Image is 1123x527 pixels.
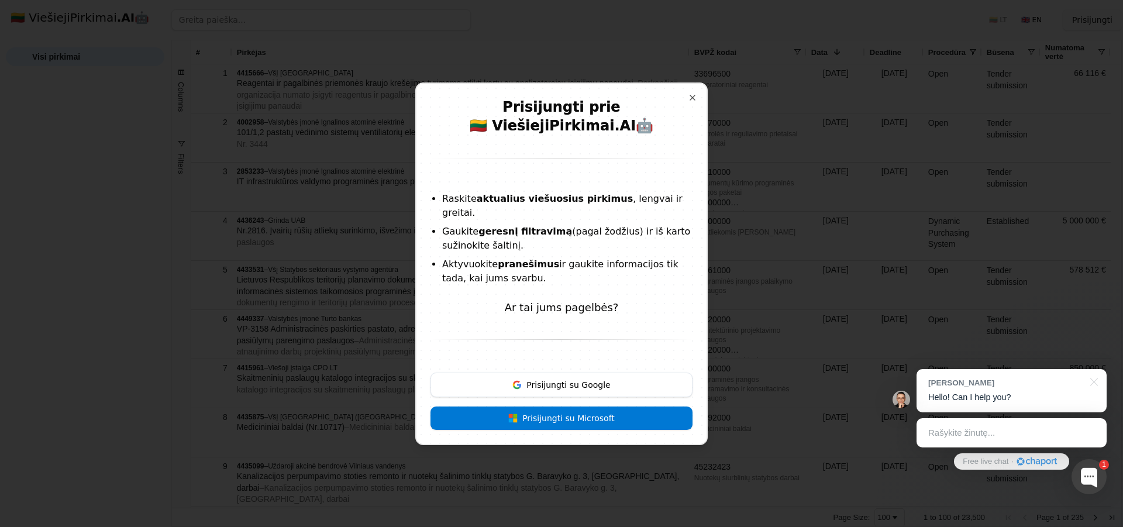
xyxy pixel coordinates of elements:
p: Hello! Can I help you? [928,391,1095,404]
span: Aktyvuokite ir gaukite informacijos tik tada, kai jums svarbu. [442,259,678,284]
strong: aktualius viešuosius pirkimus [477,193,633,204]
strong: geresnį filtravimą [478,226,572,237]
strong: .AI [614,118,636,134]
div: · [1011,456,1014,467]
span: Gaukite (pagal žodžius) ir iš karto sužinokite šaltinį. [442,226,690,251]
span: Raskite , lengvai ir greitai. [442,193,683,218]
h2: Prisijungti prie 🇱🇹 ViešiejiPirkimai 🤖 [430,98,693,140]
div: Rašykite žinutę... [917,418,1107,447]
button: Prisijungti su Microsoft [430,407,693,430]
span: Free live chat [963,456,1008,467]
button: Prisijungti su Google [430,373,693,397]
strong: pranešimus [498,259,559,270]
p: Ar tai jums pagelbės? [430,299,693,316]
img: Jonas [893,391,910,408]
div: [PERSON_NAME] [928,377,1083,388]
